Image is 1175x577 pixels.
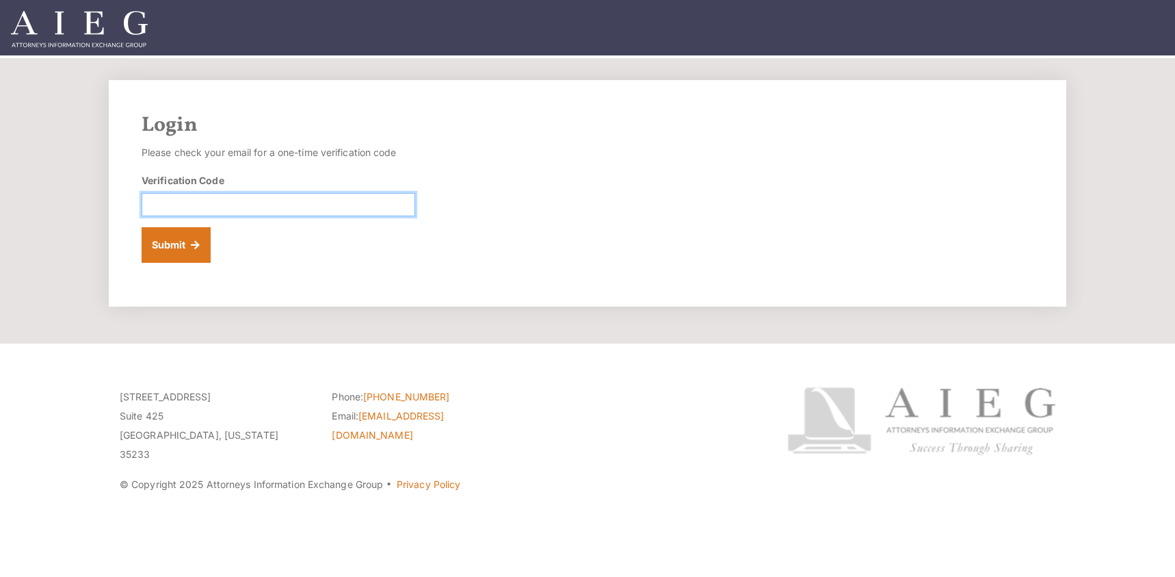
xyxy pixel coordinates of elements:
button: Submit [142,227,211,263]
h2: Login [142,113,1033,138]
p: © Copyright 2025 Attorneys Information Exchange Group [120,475,736,494]
a: Privacy Policy [397,478,460,490]
img: Attorneys Information Exchange Group [11,11,148,47]
img: Attorneys Information Exchange Group logo [787,387,1055,455]
p: Please check your email for a one-time verification code [142,143,415,162]
a: [EMAIL_ADDRESS][DOMAIN_NAME] [332,410,444,441]
li: Email: [332,407,523,445]
label: Verification Code [142,173,224,188]
span: · [386,484,392,491]
p: [STREET_ADDRESS] Suite 425 [GEOGRAPHIC_DATA], [US_STATE] 35233 [120,387,311,464]
li: Phone: [332,387,523,407]
a: [PHONE_NUMBER] [363,391,449,402]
